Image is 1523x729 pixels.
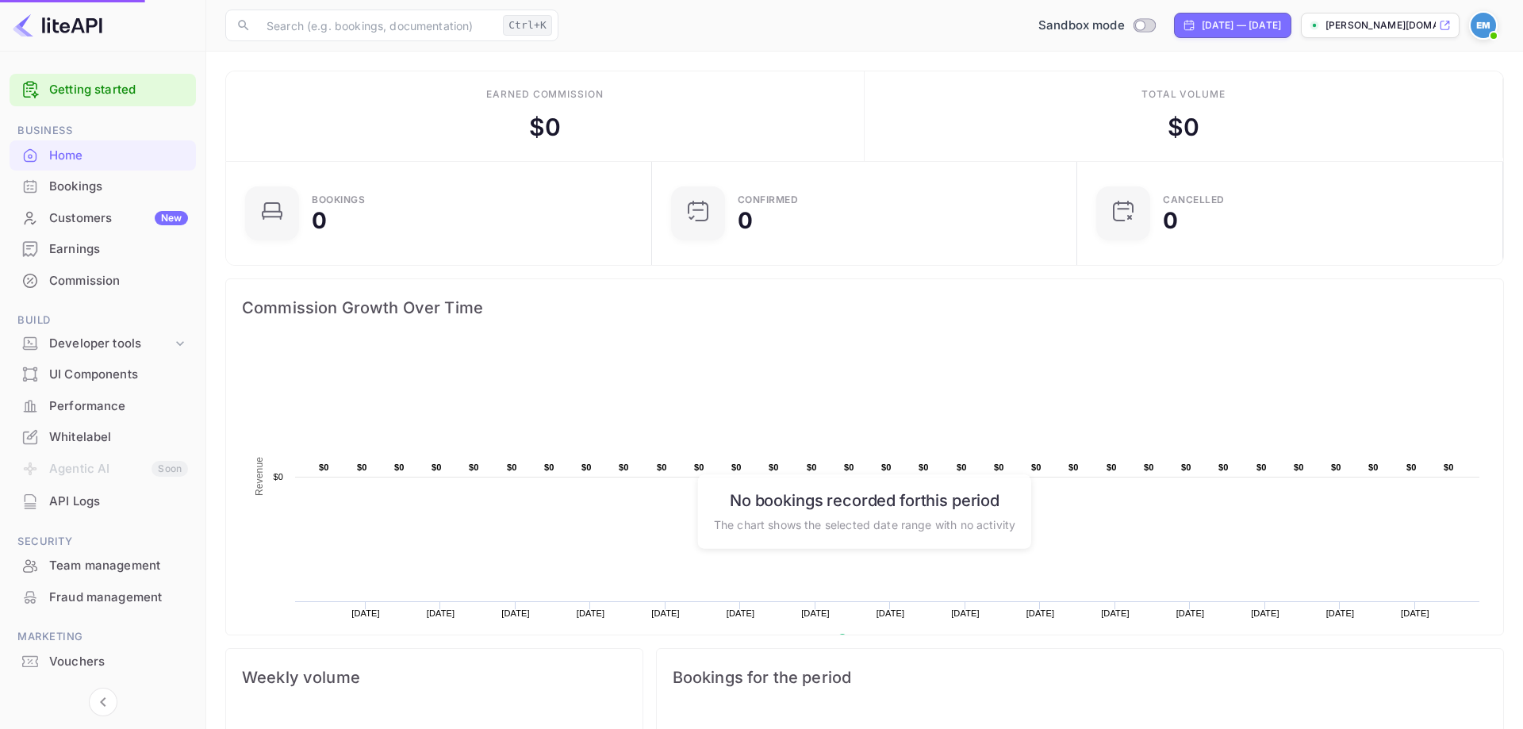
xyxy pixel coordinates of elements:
[881,462,892,472] text: $0
[10,140,196,170] a: Home
[1406,462,1417,472] text: $0
[1444,462,1454,472] text: $0
[427,608,455,618] text: [DATE]
[312,209,327,232] div: 0
[577,608,605,618] text: [DATE]
[10,533,196,551] span: Security
[49,557,188,575] div: Team management
[49,589,188,607] div: Fraud management
[581,462,592,472] text: $0
[844,462,854,472] text: $0
[801,608,830,618] text: [DATE]
[10,171,196,202] div: Bookings
[10,582,196,612] a: Fraud management
[312,195,365,205] div: Bookings
[994,462,1004,472] text: $0
[1038,17,1125,35] span: Sandbox mode
[254,457,265,496] text: Revenue
[49,147,188,165] div: Home
[49,335,172,353] div: Developer tools
[242,295,1487,320] span: Commission Growth Over Time
[1471,13,1496,38] img: Eugene Mulder
[731,462,742,472] text: $0
[486,87,604,102] div: Earned commission
[501,608,530,618] text: [DATE]
[10,312,196,329] span: Build
[10,391,196,422] div: Performance
[49,493,188,511] div: API Logs
[10,647,196,677] div: Vouchers
[1068,462,1079,472] text: $0
[714,516,1015,532] p: The chart shows the selected date range with no activity
[1218,462,1229,472] text: $0
[1251,608,1279,618] text: [DATE]
[432,462,442,472] text: $0
[673,665,1487,690] span: Bookings for the period
[273,472,283,482] text: $0
[10,647,196,676] a: Vouchers
[1101,608,1130,618] text: [DATE]
[1144,462,1154,472] text: $0
[10,582,196,613] div: Fraud management
[10,551,196,580] a: Team management
[242,665,627,690] span: Weekly volume
[49,397,188,416] div: Performance
[10,422,196,451] a: Whitelabel
[1181,462,1191,472] text: $0
[49,81,188,99] a: Getting started
[155,211,188,225] div: New
[10,234,196,263] a: Earnings
[1176,608,1205,618] text: [DATE]
[1331,462,1341,472] text: $0
[529,109,561,145] div: $ 0
[10,330,196,358] div: Developer tools
[49,209,188,228] div: Customers
[1031,462,1042,472] text: $0
[1168,109,1199,145] div: $ 0
[10,422,196,453] div: Whitelabel
[1032,17,1161,35] div: Switch to Production mode
[10,171,196,201] a: Bookings
[657,462,667,472] text: $0
[544,462,554,472] text: $0
[49,428,188,447] div: Whitelabel
[1325,18,1436,33] p: [PERSON_NAME][DOMAIN_NAME]...
[957,462,967,472] text: $0
[1256,462,1267,472] text: $0
[877,608,905,618] text: [DATE]
[1202,18,1281,33] div: [DATE] — [DATE]
[1174,13,1291,38] div: Click to change the date range period
[1107,462,1117,472] text: $0
[10,628,196,646] span: Marketing
[853,634,893,645] text: Revenue
[694,462,704,472] text: $0
[10,359,196,390] div: UI Components
[727,608,755,618] text: [DATE]
[10,234,196,265] div: Earnings
[10,203,196,232] a: CustomersNew
[807,462,817,472] text: $0
[49,272,188,290] div: Commission
[10,391,196,420] a: Performance
[619,462,629,472] text: $0
[357,462,367,472] text: $0
[1141,87,1226,102] div: Total volume
[1294,462,1304,472] text: $0
[10,266,196,295] a: Commission
[319,462,329,472] text: $0
[10,122,196,140] span: Business
[49,653,188,671] div: Vouchers
[503,15,552,36] div: Ctrl+K
[257,10,497,41] input: Search (e.g. bookings, documentation)
[1163,195,1225,205] div: CANCELLED
[10,551,196,581] div: Team management
[1326,608,1355,618] text: [DATE]
[10,140,196,171] div: Home
[769,462,779,472] text: $0
[10,359,196,389] a: UI Components
[351,608,380,618] text: [DATE]
[10,203,196,234] div: CustomersNew
[10,486,196,516] a: API Logs
[951,608,980,618] text: [DATE]
[10,266,196,297] div: Commission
